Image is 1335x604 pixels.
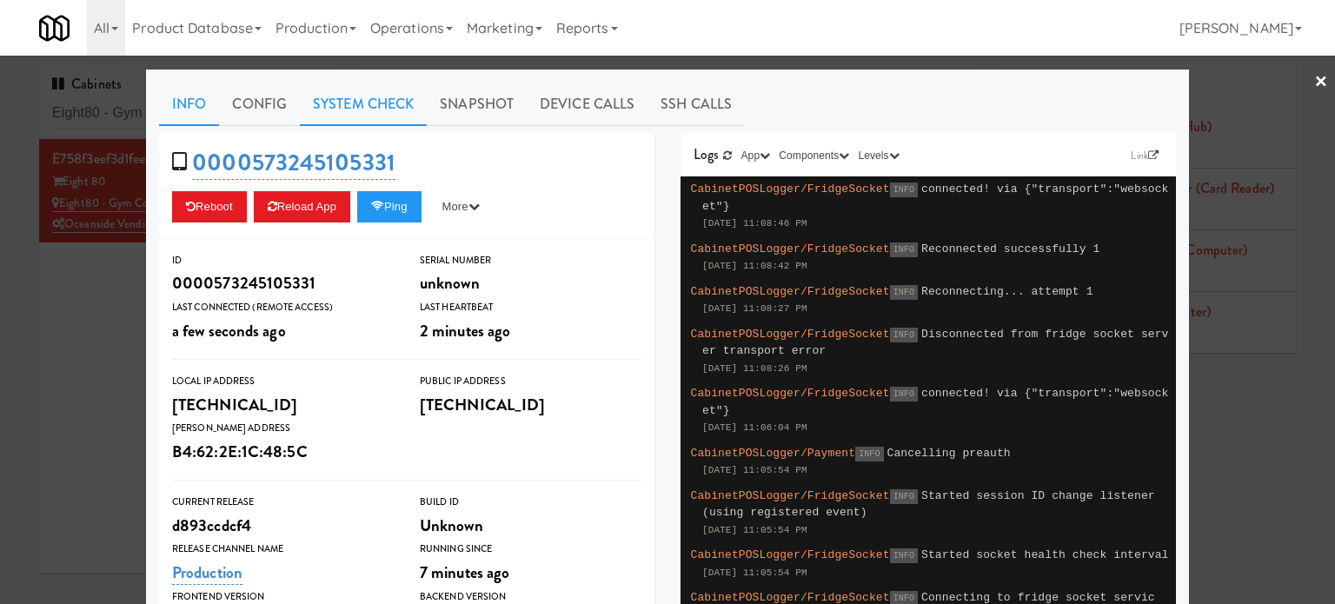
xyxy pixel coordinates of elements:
span: Started session ID change listener (using registered event) [702,489,1155,520]
div: Running Since [420,541,641,558]
span: Reconnected successfully 1 [921,242,1099,256]
div: [TECHNICAL_ID] [420,390,641,420]
span: [DATE] 11:08:46 PM [702,218,807,229]
a: Production [172,561,242,585]
span: [DATE] 11:05:54 PM [702,465,807,475]
span: [DATE] 11:08:26 PM [702,363,807,374]
span: CabinetPOSLogger/FridgeSocket [691,285,890,298]
span: CabinetPOSLogger/FridgeSocket [691,591,890,604]
span: CabinetPOSLogger/Payment [691,447,856,460]
button: Ping [357,191,422,222]
button: App [737,147,775,164]
img: Micromart [39,13,70,43]
a: Config [219,83,300,126]
span: INFO [890,328,918,342]
div: [TECHNICAL_ID] [172,390,394,420]
span: CabinetPOSLogger/FridgeSocket [691,387,890,400]
span: CabinetPOSLogger/FridgeSocket [691,489,890,502]
div: Last Connected (Remote Access) [172,299,394,316]
div: ID [172,252,394,269]
span: [DATE] 11:05:54 PM [702,567,807,578]
span: INFO [890,489,918,504]
span: INFO [890,242,918,257]
a: Device Calls [527,83,648,126]
span: connected! via {"transport":"websocket"} [702,387,1169,417]
div: Last Heartbeat [420,299,641,316]
span: Logs [694,144,719,164]
div: Unknown [420,511,641,541]
span: Started socket health check interval [921,548,1168,561]
div: unknown [420,269,641,298]
div: B4:62:2E:1C:48:5C [172,437,394,467]
span: [DATE] 11:08:42 PM [702,261,807,271]
span: [DATE] 11:05:54 PM [702,525,807,535]
div: [PERSON_NAME] Address [172,420,394,437]
span: [DATE] 11:06:04 PM [702,422,807,433]
span: INFO [890,285,918,300]
button: More [428,191,494,222]
a: Snapshot [427,83,527,126]
span: Cancelling preauth [887,447,1011,460]
button: Levels [853,147,903,164]
div: Release Channel Name [172,541,394,558]
a: System Check [300,83,427,126]
span: CabinetPOSLogger/FridgeSocket [691,183,890,196]
div: 0000573245105331 [172,269,394,298]
div: Current Release [172,494,394,511]
span: Reconnecting... attempt 1 [921,285,1093,298]
span: INFO [890,548,918,563]
span: 2 minutes ago [420,319,510,342]
span: INFO [890,183,918,197]
span: CabinetPOSLogger/FridgeSocket [691,328,890,341]
span: CabinetPOSLogger/FridgeSocket [691,242,890,256]
span: INFO [855,447,883,461]
a: Info [159,83,219,126]
span: 7 minutes ago [420,561,509,584]
button: Components [774,147,853,164]
div: Build Id [420,494,641,511]
span: INFO [890,387,918,402]
span: CabinetPOSLogger/FridgeSocket [691,548,890,561]
a: SSH Calls [648,83,745,126]
span: connected! via {"transport":"websocket"} [702,183,1169,213]
div: Local IP Address [172,373,394,390]
div: d893ccdcf4 [172,511,394,541]
a: 0000573245105331 [192,146,395,180]
button: Reload App [254,191,350,222]
div: Serial Number [420,252,641,269]
a: × [1314,56,1328,110]
span: a few seconds ago [172,319,286,342]
div: Public IP Address [420,373,641,390]
span: Disconnected from fridge socket server transport error [702,328,1169,358]
span: [DATE] 11:08:27 PM [702,303,807,314]
button: Reboot [172,191,247,222]
a: Link [1126,147,1163,164]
